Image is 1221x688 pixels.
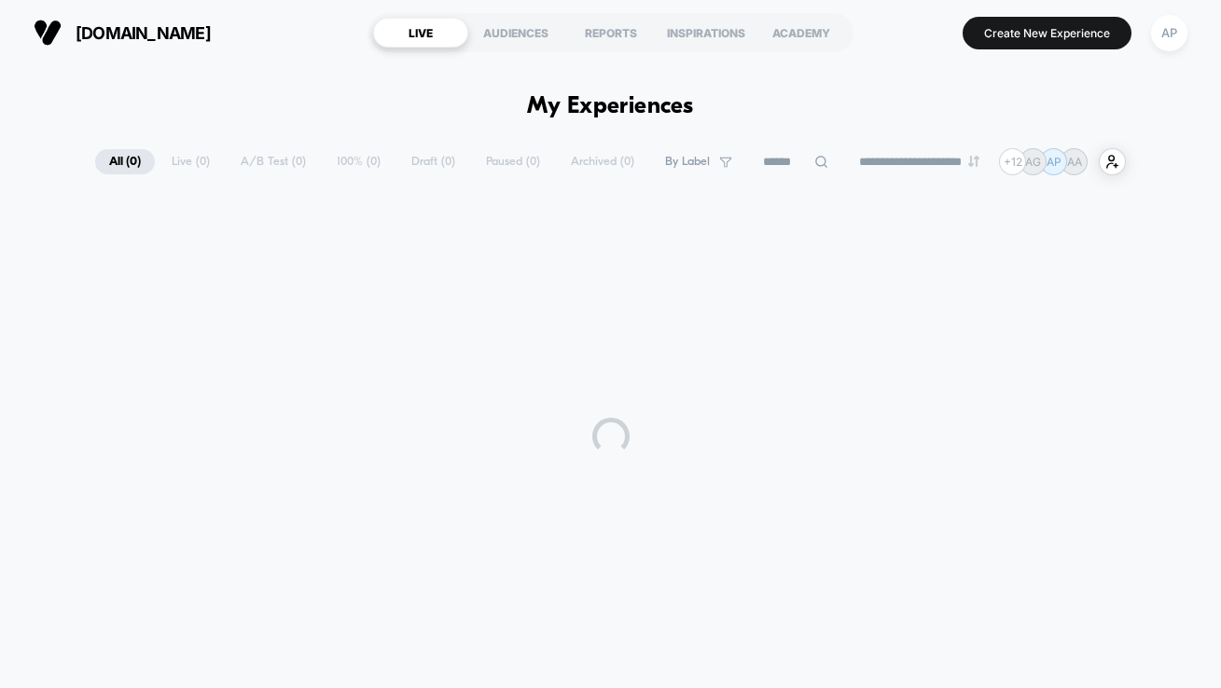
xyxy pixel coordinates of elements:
[373,18,468,48] div: LIVE
[527,93,694,120] h1: My Experiences
[659,18,754,48] div: INSPIRATIONS
[1025,155,1041,169] p: AG
[1047,155,1061,169] p: AP
[34,19,62,47] img: Visually logo
[95,149,155,174] span: All ( 0 )
[963,17,1131,49] button: Create New Experience
[76,23,211,43] span: [DOMAIN_NAME]
[754,18,849,48] div: ACADEMY
[1067,155,1082,169] p: AA
[665,155,710,169] span: By Label
[563,18,659,48] div: REPORTS
[968,156,979,167] img: end
[1151,15,1187,51] div: AP
[28,18,216,48] button: [DOMAIN_NAME]
[1145,14,1193,52] button: AP
[468,18,563,48] div: AUDIENCES
[999,148,1026,175] div: + 12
